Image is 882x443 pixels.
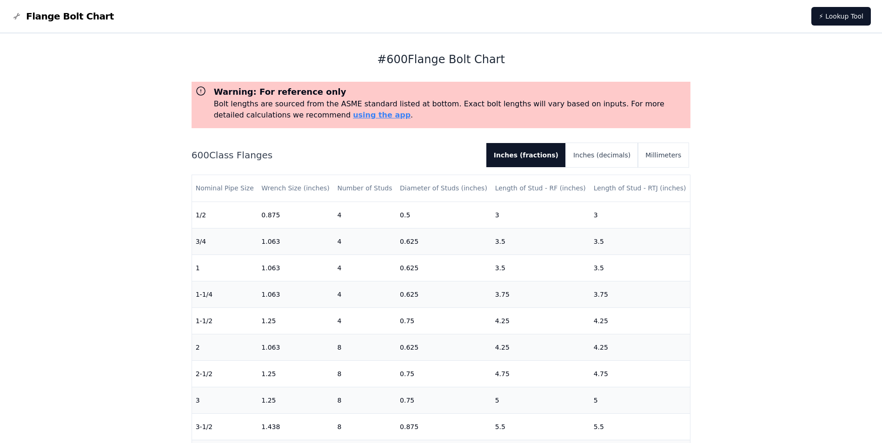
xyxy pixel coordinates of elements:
[214,85,687,98] h3: Warning: For reference only
[590,175,690,202] th: Length of Stud - RTJ (inches)
[333,202,396,228] td: 4
[258,175,333,202] th: Wrench Size (inches)
[192,413,258,440] td: 3-1/2
[333,281,396,307] td: 4
[491,387,590,413] td: 5
[333,228,396,254] td: 4
[333,413,396,440] td: 8
[590,228,690,254] td: 3.5
[491,228,590,254] td: 3.5
[491,254,590,281] td: 3.5
[396,307,491,334] td: 0.75
[491,175,590,202] th: Length of Stud - RF (inches)
[396,387,491,413] td: 0.75
[192,281,258,307] td: 1-1/4
[258,334,333,360] td: 1.063
[590,387,690,413] td: 5
[396,281,491,307] td: 0.625
[396,228,491,254] td: 0.625
[590,413,690,440] td: 5.5
[192,334,258,360] td: 2
[258,254,333,281] td: 1.063
[396,254,491,281] td: 0.625
[258,228,333,254] td: 1.063
[486,143,566,167] button: Inches (fractions)
[26,10,114,23] span: Flange Bolt Chart
[491,307,590,334] td: 4.25
[638,143,689,167] button: Millimeters
[192,175,258,202] th: Nominal Pipe Size
[214,98,687,121] p: Bolt lengths are sourced from the ASME standard listed at bottom. Exact bolt lengths will vary ba...
[192,254,258,281] td: 1
[192,228,258,254] td: 3/4
[333,254,396,281] td: 4
[491,281,590,307] td: 3.75
[192,307,258,334] td: 1-1/2
[590,334,690,360] td: 4.25
[333,307,396,334] td: 4
[566,143,638,167] button: Inches (decimals)
[491,334,590,360] td: 4.25
[491,360,590,387] td: 4.75
[590,281,690,307] td: 3.75
[396,360,491,387] td: 0.75
[396,413,491,440] td: 0.875
[811,7,871,26] a: ⚡ Lookup Tool
[258,413,333,440] td: 1.438
[491,202,590,228] td: 3
[258,281,333,307] td: 1.063
[192,387,258,413] td: 3
[11,11,22,22] img: Flange Bolt Chart Logo
[192,360,258,387] td: 2-1/2
[396,334,491,360] td: 0.625
[590,254,690,281] td: 3.5
[333,360,396,387] td: 8
[192,52,691,67] h1: # 600 Flange Bolt Chart
[396,202,491,228] td: 0.5
[590,307,690,334] td: 4.25
[590,360,690,387] td: 4.75
[258,307,333,334] td: 1.25
[333,334,396,360] td: 8
[192,149,479,162] h2: 600 Class Flanges
[258,360,333,387] td: 1.25
[11,10,114,23] a: Flange Bolt Chart LogoFlange Bolt Chart
[333,175,396,202] th: Number of Studs
[333,387,396,413] td: 8
[353,111,411,119] a: using the app
[590,202,690,228] td: 3
[258,202,333,228] td: 0.875
[192,202,258,228] td: 1/2
[491,413,590,440] td: 5.5
[258,387,333,413] td: 1.25
[396,175,491,202] th: Diameter of Studs (inches)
